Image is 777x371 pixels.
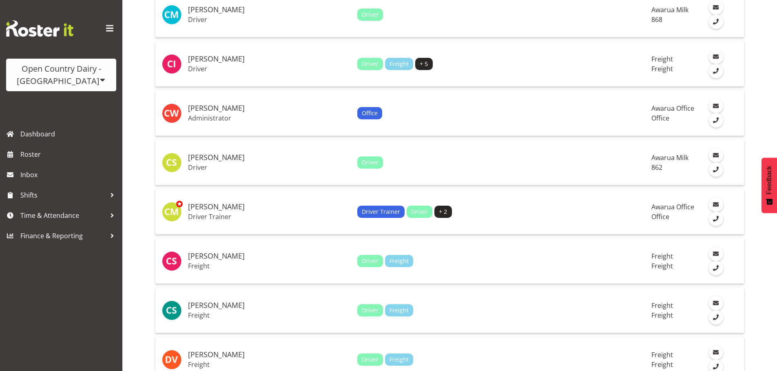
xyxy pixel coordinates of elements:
[709,15,723,29] a: Call Employee
[709,212,723,226] a: Call Employee
[709,310,723,325] a: Call Employee
[162,301,182,320] img: craig-sutherland7436.jpg
[162,350,182,369] img: daniel-veint7410.jpg
[188,154,351,162] h5: [PERSON_NAME]
[6,20,73,37] img: Rosterit website logo
[651,55,673,64] span: Freight
[651,311,673,320] span: Freight
[651,212,669,221] span: Office
[188,351,351,359] h5: [PERSON_NAME]
[651,15,662,24] span: 868
[651,202,694,211] span: Awarua Office
[162,202,182,222] img: corey-millan10439.jpg
[709,148,723,162] a: Email Employee
[188,203,351,211] h5: [PERSON_NAME]
[20,209,106,222] span: Time & Attendance
[20,169,118,181] span: Inbox
[709,261,723,275] a: Call Employee
[709,113,723,127] a: Call Employee
[766,166,773,194] span: Feedback
[20,230,106,242] span: Finance & Reporting
[20,189,106,201] span: Shifts
[390,306,409,315] span: Freight
[709,296,723,310] a: Email Employee
[188,163,351,171] p: Driver
[362,207,400,216] span: Driver Trainer
[709,64,723,78] a: Call Employee
[709,162,723,177] a: Call Employee
[411,207,428,216] span: Driver
[709,50,723,64] a: Email Employee
[20,148,118,160] span: Roster
[651,5,688,14] span: Awarua Milk
[188,114,351,122] p: Administrator
[162,153,182,172] img: colin-schwarz11652.jpg
[709,99,723,113] a: Email Employee
[14,63,108,87] div: Open Country Dairy - [GEOGRAPHIC_DATA]
[762,158,777,213] button: Feedback - Show survey
[162,251,182,271] img: craig-stratford7403.jpg
[188,6,351,14] h5: [PERSON_NAME]
[651,64,673,73] span: Freight
[709,0,723,15] a: Email Employee
[651,153,688,162] span: Awarua Milk
[362,158,379,167] span: Driver
[390,59,409,68] span: Freight
[390,257,409,266] span: Freight
[362,10,379,19] span: Driver
[188,301,351,310] h5: [PERSON_NAME]
[709,198,723,212] a: Email Employee
[188,311,351,319] p: Freight
[709,345,723,360] a: Email Employee
[162,5,182,24] img: christopher-mciver7447.jpg
[188,55,351,63] h5: [PERSON_NAME]
[162,54,182,74] img: cindy-irvine7405.jpg
[188,15,351,24] p: Driver
[651,114,669,123] span: Office
[362,306,379,315] span: Driver
[439,207,447,216] span: + 2
[651,350,673,359] span: Freight
[188,104,351,112] h5: [PERSON_NAME]
[362,59,379,68] span: Driver
[420,59,428,68] span: + 5
[188,262,351,270] p: Freight
[651,163,662,172] span: 862
[162,103,182,123] img: clare-welland8449.jpg
[651,104,694,113] span: Awarua Office
[20,128,118,140] span: Dashboard
[188,360,351,369] p: Freight
[362,109,378,118] span: Office
[188,213,351,221] p: Driver Trainer
[188,252,351,260] h5: [PERSON_NAME]
[651,252,673,261] span: Freight
[651,301,673,310] span: Freight
[709,247,723,261] a: Email Employee
[651,360,673,369] span: Freight
[188,65,351,73] p: Driver
[390,355,409,364] span: Freight
[651,261,673,270] span: Freight
[362,257,379,266] span: Driver
[362,355,379,364] span: Driver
